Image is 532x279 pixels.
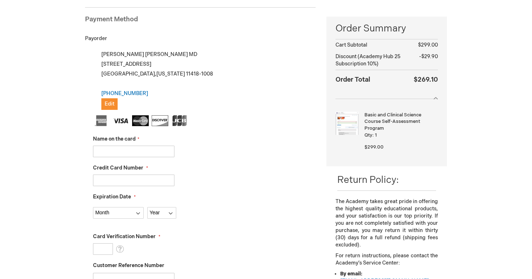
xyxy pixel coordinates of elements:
[337,175,399,186] span: Return Policy:
[85,15,316,28] div: Payment Method
[93,136,136,142] span: Name on the card
[156,71,185,77] span: [US_STATE]
[414,76,438,83] span: $269.10
[418,42,438,48] span: $299.00
[93,115,110,126] img: American Express
[105,101,114,107] span: Edit
[85,35,107,42] span: Payorder
[93,243,113,255] input: Card Verification Number
[152,115,168,126] img: Discover
[375,132,377,138] span: 1
[335,22,438,39] span: Order Summary
[364,132,372,138] span: Qty
[340,271,362,277] strong: By email:
[335,252,438,267] p: For return instructions, please contact the Academy’s Service Center:
[335,39,413,51] th: Cart Subtotal
[419,53,438,60] span: -$29.90
[101,98,118,110] button: Edit
[93,165,143,171] span: Credit Card Number
[93,175,174,186] input: Credit Card Number
[101,90,148,96] a: [PHONE_NUMBER]
[335,74,370,85] strong: Order Total
[335,112,359,135] img: Basic and Clinical Science Course Self-Assessment Program
[132,115,149,126] img: MasterCard
[93,50,316,110] div: [PERSON_NAME] [PERSON_NAME] MD [STREET_ADDRESS] [GEOGRAPHIC_DATA] , 11418-1008
[364,112,436,132] strong: Basic and Clinical Science Course Self-Assessment Program
[335,198,438,249] p: The Academy takes great pride in offering the highest quality educational products, and your sati...
[93,233,156,240] span: Card Verification Number
[364,144,384,150] span: $299.00
[93,194,131,200] span: Expiration Date
[113,115,129,126] img: Visa
[335,53,401,67] span: Discount (Academy Hub 25 Subscription 10%)
[93,262,164,269] span: Customer Reference Number
[171,115,188,126] img: JCB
